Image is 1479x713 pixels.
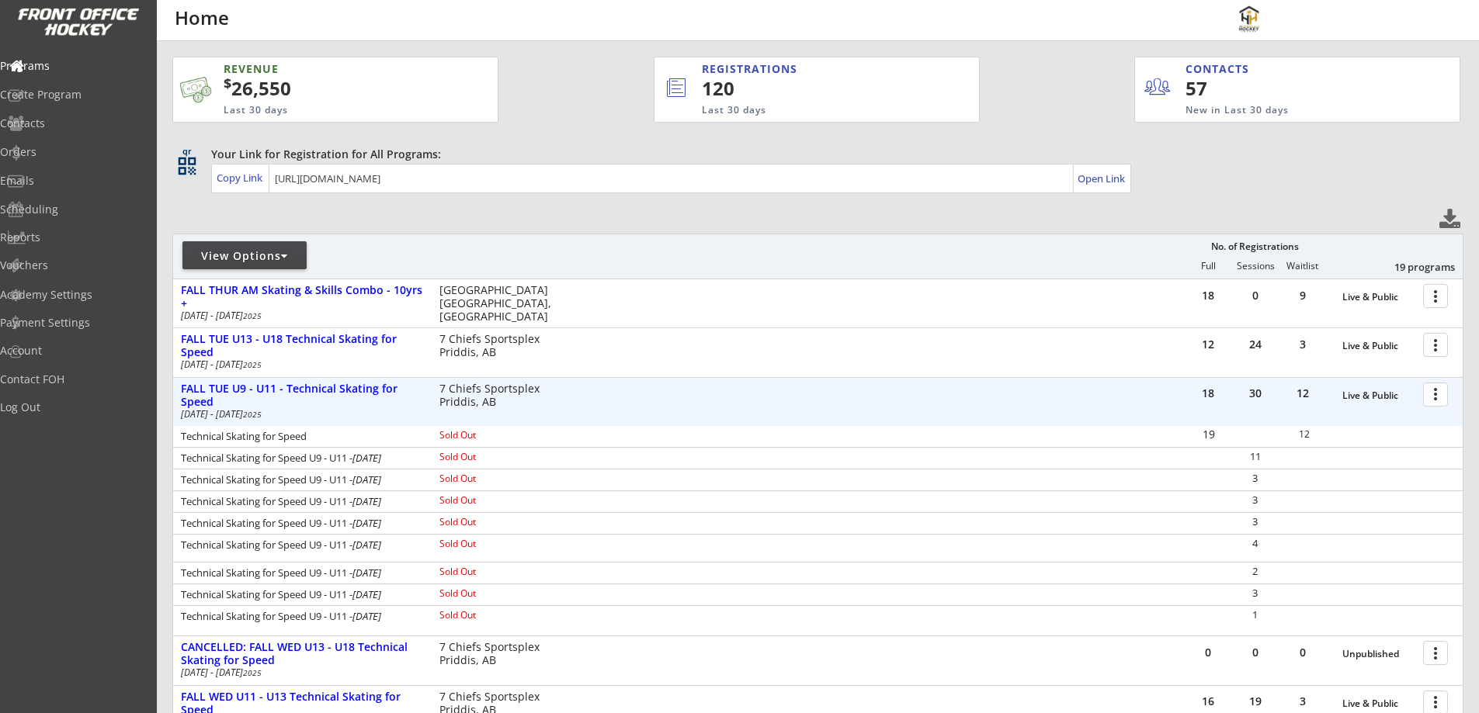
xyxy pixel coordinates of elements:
[439,284,561,323] div: [GEOGRAPHIC_DATA] [GEOGRAPHIC_DATA], [GEOGRAPHIC_DATA]
[1423,382,1448,407] button: more_vert
[181,590,418,600] div: Technical Skating for Speed U9 - U11 -
[352,516,381,530] em: [DATE]
[181,382,423,409] div: FALL TUE U9 - U11 - Technical Skating for Speed
[181,311,418,320] div: [DATE] - [DATE]
[181,540,418,550] div: Technical Skating for Speed U9 - U11 -
[1279,388,1326,399] div: 12
[211,147,1415,162] div: Your Link for Registration for All Programs:
[224,61,422,77] div: REVENUE
[224,104,422,117] div: Last 30 days
[1279,696,1326,707] div: 3
[1185,388,1231,399] div: 18
[1281,430,1327,439] div: 12
[243,359,262,370] em: 2025
[1185,647,1231,658] div: 0
[702,75,927,102] div: 120
[702,104,915,117] div: Last 30 days
[439,431,540,440] div: Sold Out
[1232,473,1278,483] div: 3
[439,611,540,620] div: Sold Out
[1279,261,1325,272] div: Waitlist
[439,567,540,576] div: Sold Out
[439,382,561,409] div: 7 Chiefs Sportsplex Priddis, AB
[1279,647,1326,658] div: 0
[1232,538,1278,549] div: 4
[243,310,262,321] em: 2025
[439,641,561,667] div: 7 Chiefs Sportsplex Priddis, AB
[1186,104,1387,117] div: New in Last 30 days
[702,61,907,77] div: REGISTRATIONS
[1185,290,1231,301] div: 18
[439,496,540,505] div: Sold Out
[181,497,418,507] div: Technical Skating for Speed U9 - U11 -
[181,568,418,578] div: Technical Skating for Speed U9 - U11 -
[181,475,418,485] div: Technical Skating for Speed U9 - U11 -
[1279,290,1326,301] div: 9
[181,641,423,667] div: CANCELLED: FALL WED U13 - U18 Technical Skating for Speed
[243,667,262,678] em: 2025
[1423,284,1448,308] button: more_vert
[439,452,540,462] div: Sold Out
[182,248,307,264] div: View Options
[1078,168,1127,189] a: Open Link
[181,284,423,310] div: FALL THUR AM Skating & Skills Combo - 10yrs +
[1342,292,1415,303] div: Live & Public
[1232,290,1279,301] div: 0
[243,409,262,420] em: 2025
[177,147,196,157] div: qr
[439,539,540,549] div: Sold Out
[439,517,540,527] div: Sold Out
[352,587,381,601] em: [DATE]
[224,75,449,102] div: 26,550
[1232,261,1279,272] div: Sessions
[1374,260,1455,274] div: 19 programs
[1232,588,1278,598] div: 3
[224,74,231,92] sup: $
[1206,241,1303,252] div: No. of Registrations
[352,494,381,508] em: [DATE]
[217,171,266,185] div: Copy Link
[181,453,418,463] div: Technical Skating for Speed U9 - U11 -
[352,609,381,623] em: [DATE]
[181,333,423,359] div: FALL TUE U13 - U18 Technical Skating for Speed
[1232,339,1279,350] div: 24
[1232,495,1278,505] div: 3
[181,668,418,677] div: [DATE] - [DATE]
[439,474,540,483] div: Sold Out
[439,333,561,359] div: 7 Chiefs Sportsplex Priddis, AB
[1232,610,1278,620] div: 1
[1232,452,1278,462] div: 11
[1078,172,1127,185] div: Open Link
[1185,339,1231,350] div: 12
[175,154,199,178] button: qr_code
[1232,388,1279,399] div: 30
[181,518,418,528] div: Technical Skating for Speed U9 - U11 -
[1423,333,1448,357] button: more_vert
[1185,261,1231,272] div: Full
[1423,641,1448,665] button: more_vert
[1186,429,1231,440] div: 19
[1342,649,1415,659] div: Unpublished
[1279,339,1326,350] div: 3
[352,538,381,552] em: [DATE]
[1342,341,1415,351] div: Live & Public
[1342,698,1415,709] div: Live & Public
[181,360,418,369] div: [DATE] - [DATE]
[352,566,381,580] em: [DATE]
[1232,696,1279,707] div: 19
[1186,75,1281,102] div: 57
[1342,390,1415,401] div: Live & Public
[439,589,540,598] div: Sold Out
[1232,517,1278,527] div: 3
[352,451,381,465] em: [DATE]
[1185,696,1231,707] div: 16
[181,410,418,419] div: [DATE] - [DATE]
[1232,566,1278,576] div: 2
[1186,61,1256,77] div: CONTACTS
[181,611,418,621] div: Technical Skating for Speed U9 - U11 -
[1232,647,1279,658] div: 0
[352,472,381,486] em: [DATE]
[181,431,418,441] div: Technical Skating for Speed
